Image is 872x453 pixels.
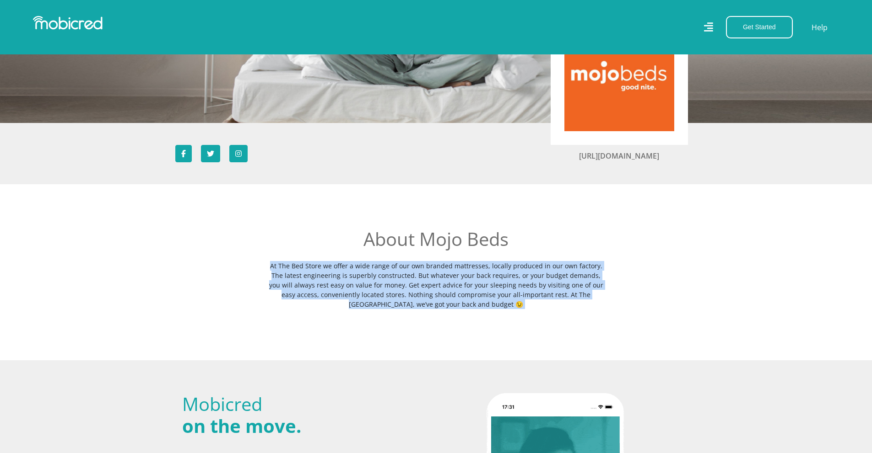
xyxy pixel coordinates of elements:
a: Follow Mojo Beds on Instagram [229,145,248,162]
button: Get Started [726,16,793,38]
img: Mobicred [33,16,103,30]
span: on the move. [182,413,301,438]
p: At The Bed Store we offer a wide range of our own branded mattresses, locally produced in our own... [269,261,603,309]
img: Mojo Beds [564,21,674,131]
h2: Mobicred [182,393,386,437]
a: Follow Mojo Beds on Facebook [175,145,192,162]
a: Follow Mojo Beds on Twitter [201,145,220,162]
a: [URL][DOMAIN_NAME] [579,151,659,161]
h2: About Mojo Beds [269,228,603,250]
a: Help [811,21,828,33]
